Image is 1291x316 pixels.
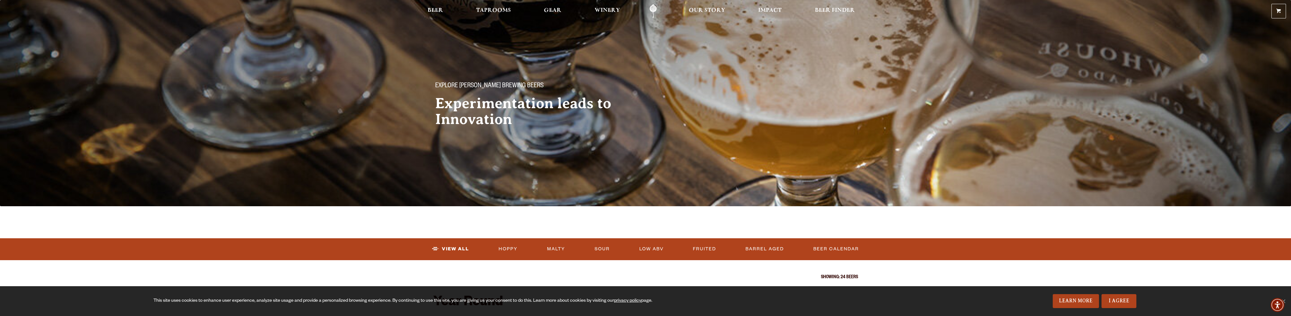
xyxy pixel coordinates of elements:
[423,4,447,18] a: Beer
[153,298,909,304] div: This site uses cookies to enhance user experience, analyze site usage and provide a personalized ...
[743,242,786,256] a: Barrel Aged
[433,275,858,280] p: Showing: 24 Beers
[641,4,665,18] a: Odell Home
[429,242,472,256] a: View All
[472,4,515,18] a: Taprooms
[435,95,633,127] h2: Experimentation leads to Innovation
[496,242,520,256] a: Hoppy
[815,8,855,13] span: Beer Finder
[690,242,719,256] a: Fruited
[811,242,862,256] a: Beer Calendar
[544,8,561,13] span: Gear
[1053,294,1099,308] a: Learn More
[689,8,725,13] span: Our Story
[592,242,612,256] a: Sour
[1270,298,1284,312] div: Accessibility Menu
[545,242,568,256] a: Malty
[636,242,666,256] a: Low ABV
[540,4,565,18] a: Gear
[595,8,620,13] span: Winery
[435,82,544,90] span: Explore [PERSON_NAME] Brewing Beers
[810,4,859,18] a: Beer Finder
[1101,294,1136,308] a: I Agree
[428,8,443,13] span: Beer
[476,8,511,13] span: Taprooms
[614,299,641,304] a: privacy policy
[685,4,729,18] a: Our Story
[591,4,624,18] a: Winery
[754,4,786,18] a: Impact
[758,8,782,13] span: Impact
